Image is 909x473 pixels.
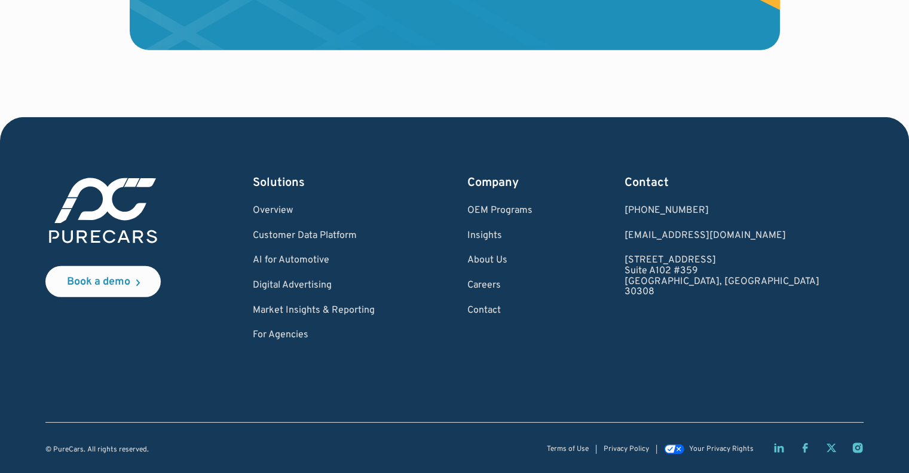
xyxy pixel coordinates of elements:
[467,175,532,191] div: Company
[547,445,589,453] a: Terms of Use
[253,175,375,191] div: Solutions
[625,175,819,191] div: Contact
[852,442,864,454] a: Instagram page
[467,231,532,242] a: Insights
[689,445,754,453] div: Your Privacy Rights
[45,446,149,454] div: © PureCars. All rights reserved.
[467,306,532,316] a: Contact
[625,255,819,297] a: [STREET_ADDRESS]Suite A102 #359[GEOGRAPHIC_DATA], [GEOGRAPHIC_DATA]30308
[253,330,375,341] a: For Agencies
[253,280,375,291] a: Digital Advertising
[604,445,649,453] a: Privacy Policy
[799,442,811,454] a: Facebook page
[253,255,375,266] a: AI for Automotive
[253,306,375,316] a: Market Insights & Reporting
[45,175,161,247] img: purecars logo
[664,445,754,454] a: Your Privacy Rights
[825,442,837,454] a: Twitter X page
[45,266,161,297] a: Book a demo
[467,255,532,266] a: About Us
[467,206,532,216] a: OEM Programs
[625,231,819,242] a: Email us
[67,277,130,288] div: Book a demo
[467,280,532,291] a: Careers
[253,231,375,242] a: Customer Data Platform
[253,206,375,216] a: Overview
[773,442,785,454] a: LinkedIn page
[625,206,819,216] div: [PHONE_NUMBER]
